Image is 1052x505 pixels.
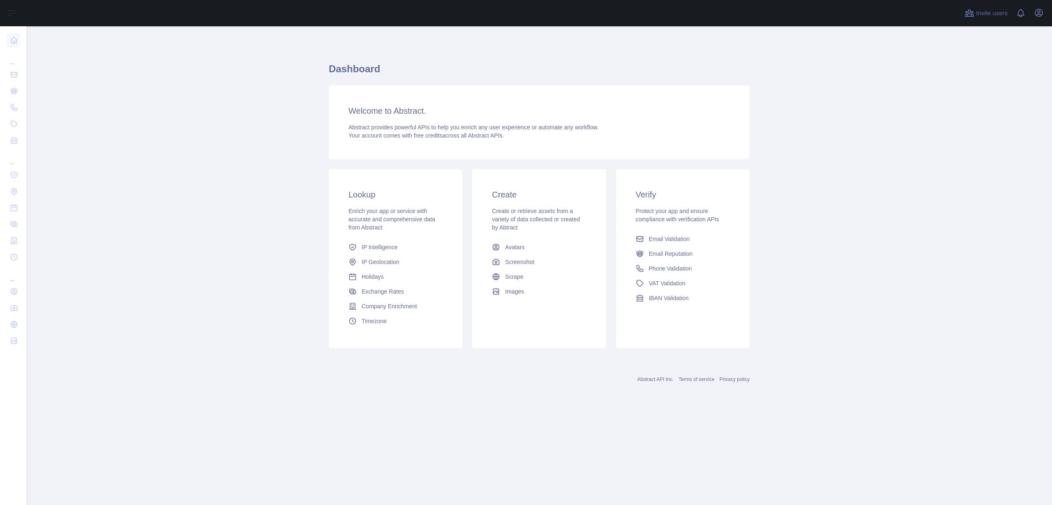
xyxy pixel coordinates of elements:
[329,62,750,82] h1: Dashboard
[348,189,443,200] h3: Lookup
[362,287,404,296] span: Exchange Rates
[505,258,534,266] span: Screenshot
[348,124,599,131] span: Abstract provides powerful APIs to help you enrich any user experience or automate any workflow.
[362,243,398,251] span: IP Intelligence
[7,149,20,166] div: ...
[345,314,446,328] a: Timezone
[649,250,693,258] span: Email Reputation
[348,208,435,231] span: Enrich your app or service with accurate and comprehensive data from Abstract
[963,7,1009,20] button: Invite users
[7,49,20,66] div: ...
[345,299,446,314] a: Company Enrichment
[489,269,589,284] a: Scrape
[632,246,733,261] a: Email Reputation
[678,376,714,382] a: Terms of service
[345,284,446,299] a: Exchange Rates
[362,302,417,310] span: Company Enrichment
[7,266,20,282] div: ...
[636,208,719,223] span: Protect your app and ensure compliance with verification APIs
[348,105,730,117] h3: Welcome to Abstract.
[632,276,733,291] a: VAT Validation
[632,232,733,246] a: Email Validation
[649,235,690,243] span: Email Validation
[976,9,1008,18] span: Invite users
[505,287,524,296] span: Images
[637,376,674,382] a: Abstract API Inc.
[636,189,730,200] h3: Verify
[489,240,589,255] a: Avatars
[489,284,589,299] a: Images
[348,132,504,139] span: Your account comes with across all Abstract APIs.
[362,258,399,266] span: IP Geolocation
[362,317,387,325] span: Timezone
[505,243,524,251] span: Avatars
[345,255,446,269] a: IP Geolocation
[489,255,589,269] a: Screenshot
[632,261,733,276] a: Phone Validation
[492,189,586,200] h3: Create
[414,132,442,139] span: free credits
[649,294,689,302] span: IBAN Validation
[505,273,523,281] span: Scrape
[649,264,692,273] span: Phone Validation
[362,273,384,281] span: Holidays
[632,291,733,305] a: IBAN Validation
[345,240,446,255] a: IP Intelligence
[649,279,685,287] span: VAT Validation
[720,376,750,382] a: Privacy policy
[345,269,446,284] a: Holidays
[492,208,580,231] span: Create or retrieve assets from a variety of data collected or created by Abtract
